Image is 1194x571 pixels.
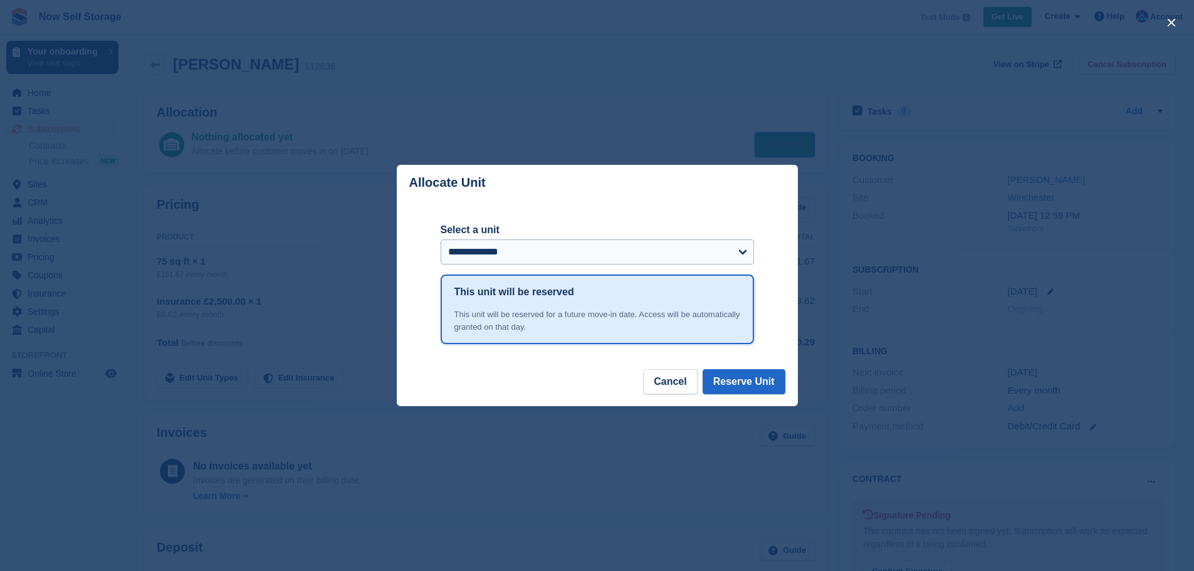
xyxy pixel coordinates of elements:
p: Allocate Unit [409,175,486,190]
label: Select a unit [441,223,754,238]
h1: This unit will be reserved [454,285,574,300]
button: Reserve Unit [703,369,785,394]
button: Cancel [643,369,697,394]
div: This unit will be reserved for a future move-in date. Access will be automatically granted on tha... [454,308,740,333]
button: close [1161,13,1181,33]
